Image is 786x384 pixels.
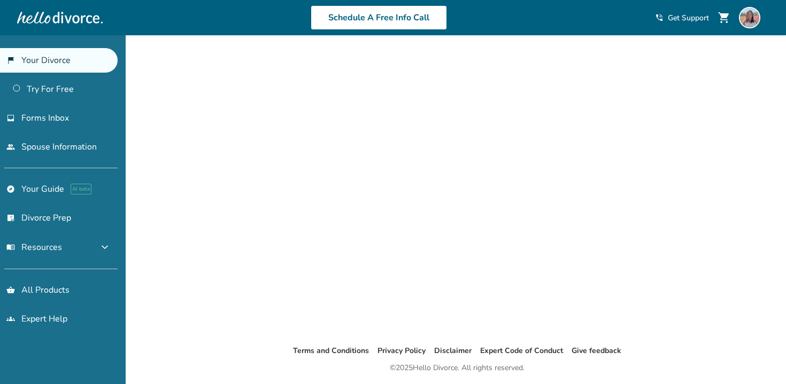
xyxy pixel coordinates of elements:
span: menu_book [6,243,15,252]
a: Terms and Conditions [293,346,369,356]
a: phone_in_talkGet Support [655,13,709,23]
span: list_alt_check [6,214,15,222]
span: Resources [6,241,62,253]
li: Disclaimer [434,344,472,357]
span: shopping_cart [718,11,730,24]
span: groups [6,315,15,323]
span: inbox [6,114,15,122]
span: flag_2 [6,56,15,65]
a: Privacy Policy [377,346,426,356]
span: Forms Inbox [21,112,69,124]
span: phone_in_talk [655,13,664,22]
span: Get Support [668,13,709,23]
img: Elizabeth Tran [739,7,760,28]
span: AI beta [71,184,91,194]
span: explore [6,185,15,193]
a: Schedule A Free Info Call [311,5,447,30]
span: people [6,143,15,151]
li: Give feedback [572,344,621,357]
div: © 2025 Hello Divorce. All rights reserved. [390,362,525,374]
span: shopping_basket [6,286,15,294]
a: Expert Code of Conduct [480,346,563,356]
span: expand_more [98,241,111,254]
